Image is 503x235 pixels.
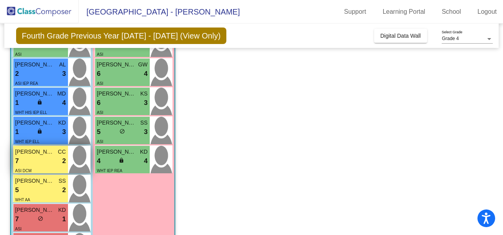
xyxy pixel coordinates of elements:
span: [PERSON_NAME] [15,206,55,214]
span: 7 [15,156,19,166]
a: Logout [471,6,503,18]
span: do_not_disturb_alt [119,129,125,134]
span: do_not_disturb_alt [38,216,43,221]
span: 4 [62,98,66,108]
span: [PERSON_NAME] [97,148,136,156]
span: WHT IEP REA [97,169,123,173]
span: [PERSON_NAME] [97,119,136,127]
span: ASI DCM [15,169,32,173]
span: [PERSON_NAME] [97,61,136,69]
span: ASI [97,81,103,86]
span: 5 [97,127,101,137]
span: Grade 4 [442,36,459,41]
span: [PERSON_NAME] [97,90,136,98]
span: Fourth Grade Previous Year [DATE] - [DATE] (View Only) [16,28,227,44]
span: GW [138,61,147,69]
span: KD [58,206,66,214]
span: SS [140,119,148,127]
span: Digital Data Wall [380,33,421,39]
span: ASI [97,140,103,144]
span: KD [58,119,66,127]
span: 3 [62,127,66,137]
span: 3 [144,98,147,108]
span: 1 [15,98,19,108]
span: SS [59,177,66,185]
span: 4 [144,156,147,166]
span: lock [119,158,124,163]
span: 3 [144,127,147,137]
span: 4 [97,156,101,166]
span: CC [58,148,66,156]
span: 4 [144,69,147,79]
span: WHT AA [15,198,30,202]
span: 3 [62,69,66,79]
span: WHT HIS IEP ELL [15,110,47,115]
span: KS [140,90,148,98]
span: KD [140,148,147,156]
span: 6 [97,98,101,108]
span: [PERSON_NAME] [15,119,55,127]
span: [PERSON_NAME] [15,61,55,69]
span: [PERSON_NAME] [15,177,55,185]
span: ASI [97,110,103,115]
span: lock [37,99,42,105]
span: 1 [15,127,19,137]
span: [PERSON_NAME] [15,90,55,98]
span: ASI [15,227,22,231]
span: 2 [62,185,66,195]
span: [PERSON_NAME] [15,148,55,156]
span: ASI [97,52,103,57]
a: Support [338,6,373,18]
span: WHT IEP ELL [15,140,40,144]
span: 2 [15,69,19,79]
span: 7 [15,214,19,224]
a: Learning Portal [376,6,432,18]
span: 6 [97,69,101,79]
span: MD [57,90,66,98]
span: 5 [15,185,19,195]
span: AL [59,61,66,69]
button: Digital Data Wall [374,29,427,43]
a: School [435,6,467,18]
span: 1 [62,214,66,224]
span: [GEOGRAPHIC_DATA] - [PERSON_NAME] [79,6,240,18]
span: ASI IEP REA [15,81,38,86]
span: 2 [62,156,66,166]
span: ASI [15,52,22,57]
span: lock [37,129,42,134]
